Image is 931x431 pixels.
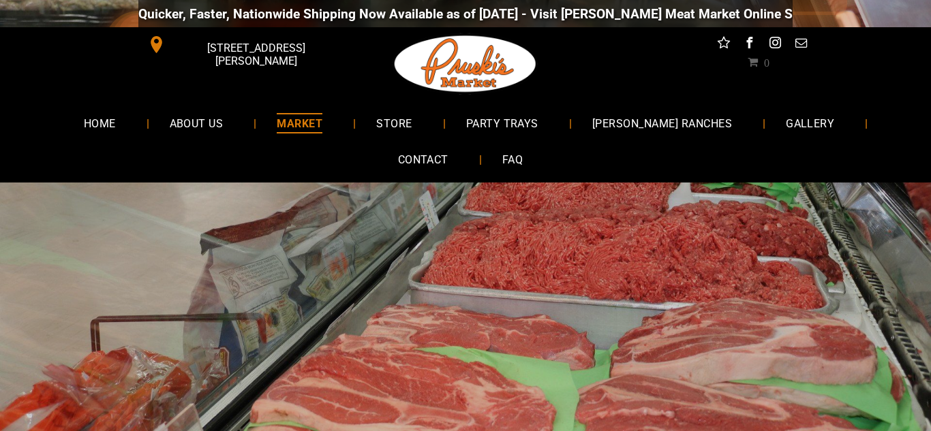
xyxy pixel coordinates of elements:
a: ABOUT US [149,105,244,141]
a: facebook [741,34,759,55]
a: FAQ [482,142,543,178]
a: GALLERY [765,105,855,141]
img: Pruski-s+Market+HQ+Logo2-1920w.png [392,27,539,101]
a: CONTACT [378,142,469,178]
a: Social network [715,34,733,55]
a: STORE [356,105,432,141]
a: HOME [63,105,136,141]
a: [PERSON_NAME] RANCHES [572,105,752,141]
a: MARKET [256,105,343,141]
a: email [793,34,810,55]
a: [STREET_ADDRESS][PERSON_NAME] [138,34,347,55]
span: [STREET_ADDRESS][PERSON_NAME] [168,35,344,74]
a: PARTY TRAYS [446,105,559,141]
a: instagram [767,34,784,55]
span: 0 [764,57,769,67]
